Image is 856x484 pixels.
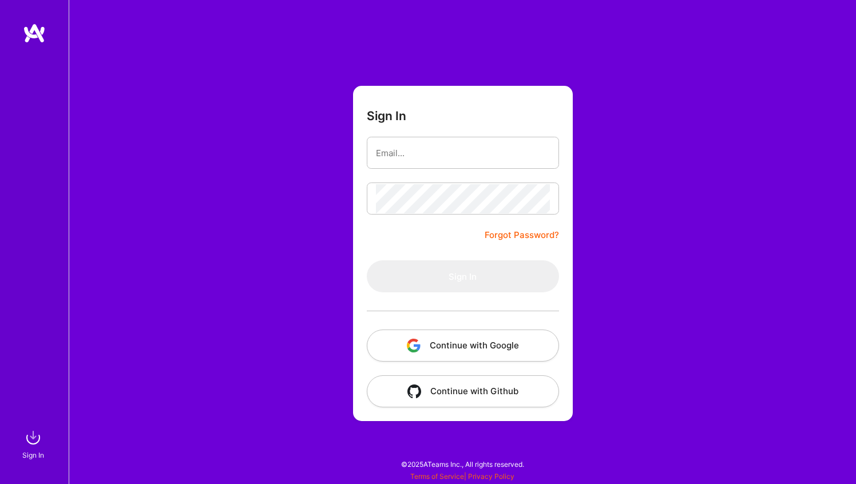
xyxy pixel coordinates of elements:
[69,450,856,478] div: © 2025 ATeams Inc., All rights reserved.
[367,375,559,407] button: Continue with Github
[367,260,559,292] button: Sign In
[22,426,45,449] img: sign in
[22,449,44,461] div: Sign In
[407,384,421,398] img: icon
[367,109,406,123] h3: Sign In
[407,339,421,352] img: icon
[367,330,559,362] button: Continue with Google
[410,472,514,481] span: |
[376,138,550,168] input: Email...
[23,23,46,43] img: logo
[410,472,464,481] a: Terms of Service
[468,472,514,481] a: Privacy Policy
[485,228,559,242] a: Forgot Password?
[24,426,45,461] a: sign inSign In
